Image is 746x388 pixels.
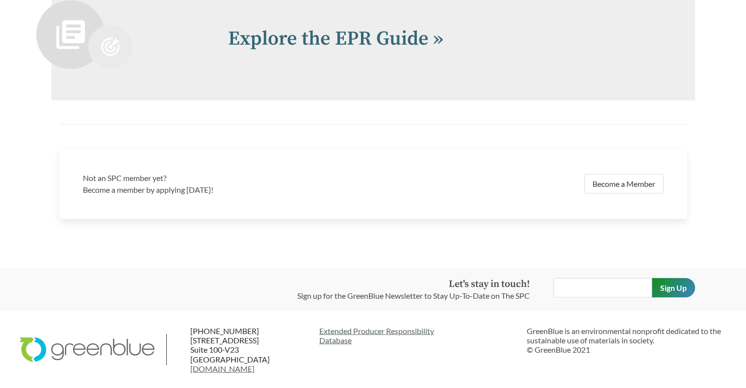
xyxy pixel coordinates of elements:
[652,278,695,298] input: Sign Up
[449,278,530,290] strong: Let's stay in touch!
[228,26,443,51] a: Explore the EPR Guide »
[319,326,519,345] a: Extended Producer ResponsibilityDatabase
[297,290,530,302] p: Sign up for the GreenBlue Newsletter to Stay Up-To-Date on The SPC
[83,172,367,184] h3: Not an SPC member yet?
[83,184,367,196] p: Become a member by applying [DATE]!
[190,326,309,373] p: [PHONE_NUMBER] [STREET_ADDRESS] Suite 100-V23 [GEOGRAPHIC_DATA]
[527,326,726,355] p: GreenBlue is an environmental nonprofit dedicated to the sustainable use of materials in society....
[190,364,255,373] a: [DOMAIN_NAME]
[584,174,664,194] a: Become a Member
